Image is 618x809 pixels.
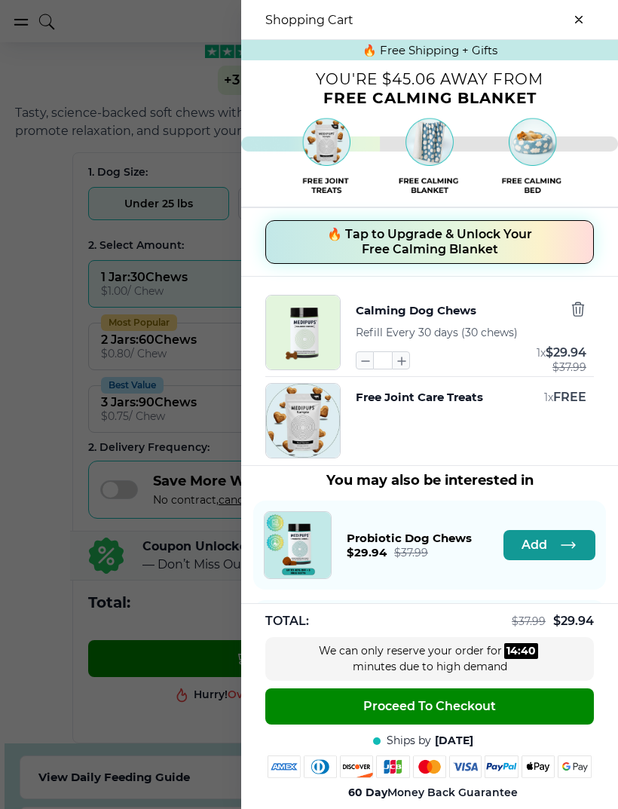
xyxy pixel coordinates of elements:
img: Probiotic Dog Chews [265,512,331,578]
span: Refill Every 30 days (30 chews) [356,326,518,339]
img: discover [340,755,373,778]
div: 14 [506,643,518,659]
p: You're $45.06 away from [241,75,618,83]
span: Proceed To Checkout [363,699,496,714]
button: Free Joint Care Treats [356,389,483,406]
h3: You may also be interested in [253,472,606,489]
span: FREE [553,390,586,404]
span: Add [522,538,547,553]
span: $ 37.99 [394,546,428,559]
img: apple [522,755,555,778]
span: $ 37.99 [512,614,546,628]
img: Free shipping [241,113,618,200]
span: Probiotic Dog Chews [347,531,472,545]
span: [DATE] [435,734,473,748]
img: jcb [376,755,410,778]
button: close-cart [564,5,594,35]
span: 1 x [537,346,546,360]
button: Add [503,530,595,560]
a: Probiotic Dog Chews$29.94$37.99 [347,531,472,559]
span: $ 29.94 [546,345,586,360]
img: Free Joint Care Treats [266,384,340,458]
span: Free Calming Blanket [323,89,537,107]
span: 🔥 Tap to Upgrade & Unlock Your Free Calming Blanket [327,227,532,257]
img: diners-club [304,755,337,778]
span: 1 x [544,391,553,404]
div: 40 [521,643,536,659]
span: TOTAL: [265,613,309,630]
img: Calming Dog Chews [266,296,340,369]
div: : [504,643,538,659]
strong: 60 Day [348,786,387,799]
button: 🔥 Tap to Upgrade & Unlock Your Free Calming Blanket [265,220,594,264]
span: 🔥 Free Shipping + Gifts [363,43,497,57]
span: Ships by [387,734,431,748]
span: $ 37.99 [552,361,586,373]
span: $ 29.94 [553,614,594,628]
a: Probiotic Dog Chews [264,511,332,579]
img: amex [268,755,301,778]
img: paypal [485,755,519,778]
span: Money Back Guarantee [348,786,518,800]
button: Calming Dog Chews [356,301,476,320]
img: google [558,755,592,778]
span: $ 29.94 [347,545,387,559]
img: visa [449,755,482,778]
h3: Shopping Cart [265,13,353,27]
div: We can only reserve your order for minutes due to high demand [317,643,543,675]
img: mastercard [413,755,446,778]
button: Proceed To Checkout [265,688,594,725]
